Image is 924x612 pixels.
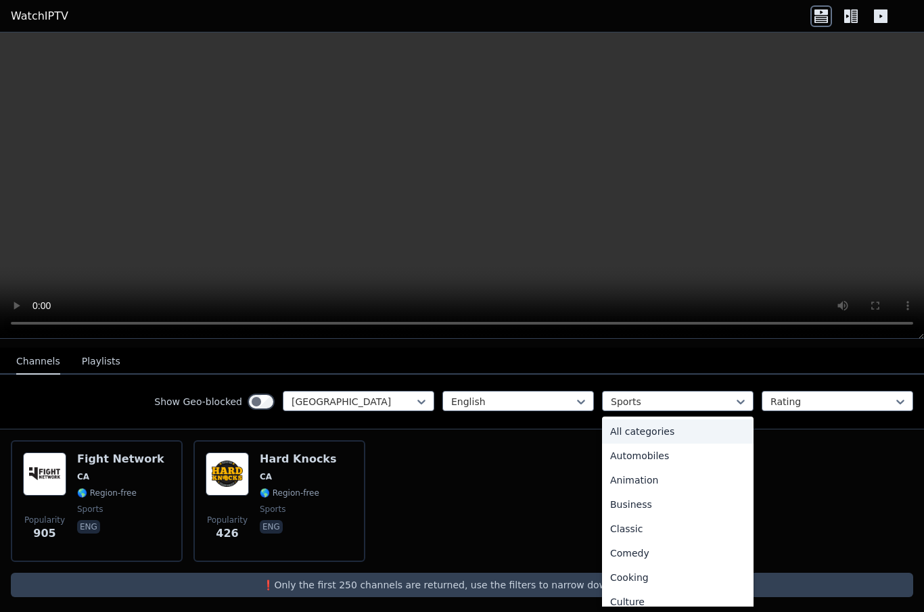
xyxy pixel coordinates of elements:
[11,8,68,24] a: WatchIPTV
[82,349,120,375] button: Playlists
[154,395,242,408] label: Show Geo-blocked
[216,525,238,542] span: 426
[206,452,249,496] img: Hard Knocks
[602,468,754,492] div: Animation
[23,452,66,496] img: Fight Network
[77,452,164,466] h6: Fight Network
[602,419,754,444] div: All categories
[260,520,283,534] p: eng
[260,488,319,498] span: 🌎 Region-free
[77,471,89,482] span: CA
[77,488,137,498] span: 🌎 Region-free
[33,525,55,542] span: 905
[77,504,103,515] span: sports
[207,515,248,525] span: Popularity
[260,471,272,482] span: CA
[260,452,337,466] h6: Hard Knocks
[602,517,754,541] div: Classic
[602,565,754,590] div: Cooking
[260,504,285,515] span: sports
[602,541,754,565] div: Comedy
[24,515,65,525] span: Popularity
[16,349,60,375] button: Channels
[16,578,908,592] p: ❗️Only the first 250 channels are returned, use the filters to narrow down channels.
[602,444,754,468] div: Automobiles
[77,520,100,534] p: eng
[602,492,754,517] div: Business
